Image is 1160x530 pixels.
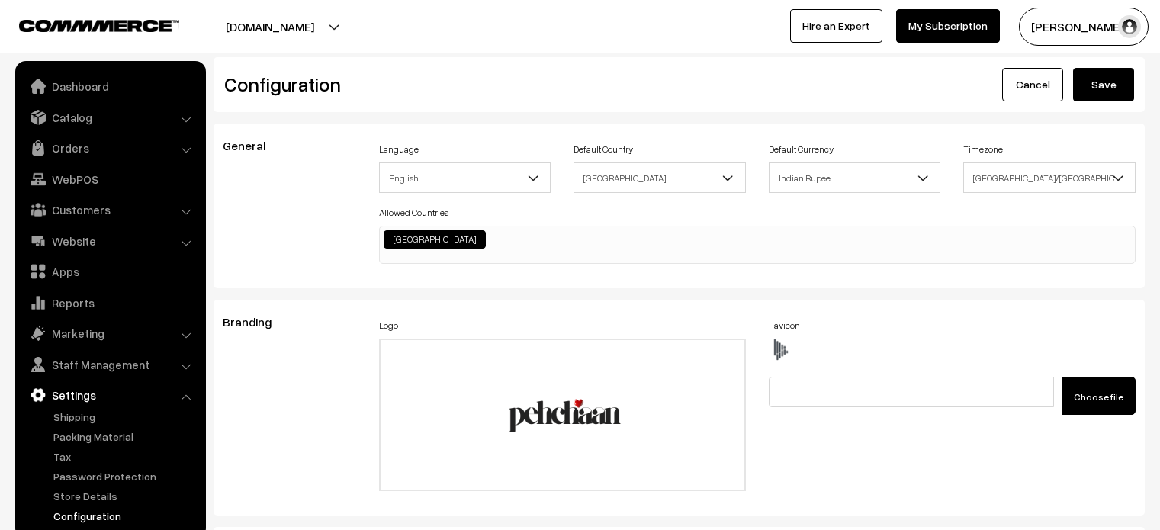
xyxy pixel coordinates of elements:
[963,143,1003,156] label: Timezone
[574,162,746,193] span: India
[964,165,1135,191] span: Asia/Kolkata
[769,319,800,332] label: Favicon
[1118,15,1141,38] img: user
[19,104,201,131] a: Catalog
[19,20,179,31] img: COMMMERCE
[19,15,153,34] a: COMMMERCE
[1074,391,1123,403] span: Choose file
[384,230,486,249] li: India
[223,138,284,153] span: General
[19,196,201,223] a: Customers
[1002,68,1063,101] a: Cancel
[769,143,834,156] label: Default Currency
[19,381,201,409] a: Settings
[50,488,201,504] a: Store Details
[1073,68,1134,101] button: Save
[19,134,201,162] a: Orders
[379,143,419,156] label: Language
[379,206,448,220] label: Allowed Countries
[19,227,201,255] a: Website
[770,165,940,191] span: Indian Rupee
[50,409,201,425] a: Shipping
[896,9,1000,43] a: My Subscription
[19,289,201,316] a: Reports
[50,508,201,524] a: Configuration
[379,319,398,332] label: Logo
[19,258,201,285] a: Apps
[574,165,745,191] span: India
[50,468,201,484] a: Password Protection
[769,162,941,193] span: Indian Rupee
[1019,8,1149,46] button: [PERSON_NAME]
[380,165,551,191] span: English
[790,9,882,43] a: Hire an Expert
[19,165,201,193] a: WebPOS
[224,72,668,96] h2: Configuration
[172,8,368,46] button: [DOMAIN_NAME]
[574,143,633,156] label: Default Country
[50,448,201,464] a: Tax
[19,72,201,100] a: Dashboard
[19,351,201,378] a: Staff Management
[769,339,792,361] img: favicon.ico
[50,429,201,445] a: Packing Material
[19,320,201,347] a: Marketing
[379,162,551,193] span: English
[223,314,290,329] span: Branding
[963,162,1136,193] span: Asia/Kolkata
